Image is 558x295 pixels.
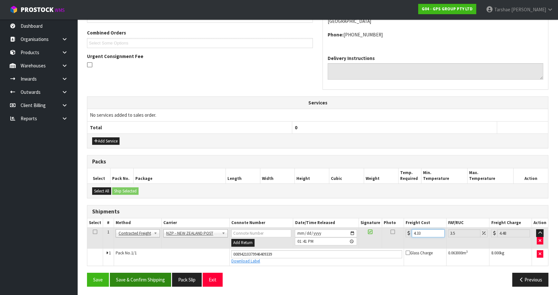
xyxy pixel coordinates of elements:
input: Freight Charge [497,229,530,237]
th: Cubic [329,168,364,183]
th: Carrier [161,218,230,228]
th: Min. Temperature [421,168,467,183]
th: Services [87,97,548,109]
button: Previous [512,273,548,287]
input: Freight Adjustment [448,229,481,237]
input: Connote Number [231,250,402,258]
th: Date/Time Released [293,218,359,228]
input: Freight Cost [412,229,445,237]
label: Urgent Consignment Fee [87,53,143,60]
th: Pack No. [111,168,134,183]
small: WMS [55,7,65,13]
input: Connote Number [231,229,291,237]
td: Pack No. [114,248,230,266]
th: Select [87,168,111,183]
button: Add Return [231,239,255,247]
span: 1 [109,250,111,256]
th: Freight Cost [404,218,447,228]
th: Package [133,168,226,183]
strong: G04 - GPS GROUP PTY LTD [422,6,473,12]
button: Save & Confirm Shipping [110,273,171,287]
th: Freight Charge [489,218,532,228]
span: 1 [107,229,109,235]
a: G04 - GPS GROUP PTY LTD [418,4,476,14]
th: Action [532,218,548,228]
strong: phone [328,32,343,38]
a: Download Label [231,258,260,264]
th: Temp. Required [398,168,421,183]
td: m [446,248,489,266]
span: Contracted Freight [119,230,151,237]
span: 0 [295,124,297,131]
button: Add Service [92,137,120,145]
th: Height [295,168,329,183]
label: Delivery Instructions [328,55,375,62]
th: Select [87,218,103,228]
button: Ship Selected [112,187,139,195]
h3: Shipments [92,209,543,215]
th: FAF/RUC [446,218,489,228]
th: Connote Number [230,218,293,228]
button: Pack Slip [172,273,202,287]
span: 8.000 [491,250,500,256]
button: Exit [203,273,223,287]
span: 1/1 [131,250,137,256]
th: Max. Temperature [467,168,514,183]
td: No services added to sales order. [87,109,548,121]
label: Combined Orders [87,29,126,36]
th: # [103,218,114,228]
button: Select All [92,187,111,195]
h3: Packs [92,159,543,165]
th: Signature [359,218,382,228]
span: Tarshae [494,6,510,13]
td: kg [489,248,532,266]
th: Photo [382,218,404,228]
address: [PHONE_NUMBER] [328,31,543,38]
span: Glass Charge [406,250,433,256]
span: 0.063000 [448,250,463,256]
img: cube-alt.png [10,5,18,14]
th: Action [514,168,548,183]
th: Width [260,168,294,183]
span: NZP - NEW ZEALAND POST [166,230,219,237]
sup: 3 [466,250,468,254]
th: Total [87,121,292,133]
th: Weight [364,168,398,183]
th: Method [114,218,161,228]
button: Save [87,273,109,287]
th: Length [226,168,260,183]
span: ProStock [21,5,53,14]
span: [PERSON_NAME] [511,6,546,13]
